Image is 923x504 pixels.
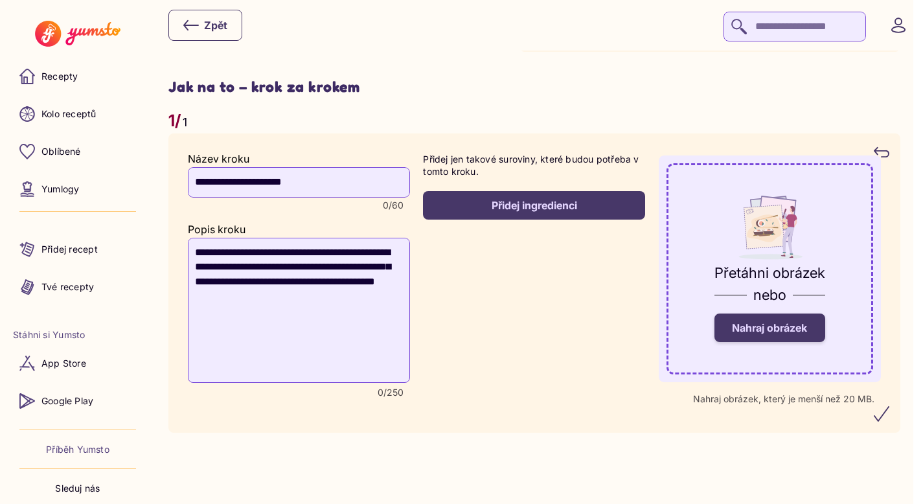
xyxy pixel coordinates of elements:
[46,443,109,456] a: Příběh Yumsto
[41,145,81,158] p: Oblíbené
[41,243,98,256] p: Přidej recept
[41,183,79,196] p: Yumlogy
[168,10,242,41] button: Zpět
[13,174,142,205] a: Yumlogy
[183,17,227,33] div: Zpět
[423,153,645,178] p: Přidej jen takové suroviny, které budou potřeba v tomto kroku.
[41,70,78,83] p: Recepty
[714,262,825,284] p: Přetáhni obrázek
[41,281,94,293] p: Tvé recepty
[55,482,100,495] p: Sleduj nás
[41,357,86,370] p: App Store
[35,21,120,47] img: Yumsto logo
[13,348,142,379] a: App Store
[13,61,142,92] a: Recepty
[168,78,900,97] h3: Jak na to – krok za krokem
[188,223,245,236] label: Popis kroku
[13,98,142,130] a: Kolo receptů
[693,394,874,404] p: Nahraj obrázek, který je menší než 20 MB.
[41,108,97,120] p: Kolo receptů
[13,328,142,341] li: Stáhni si Yumsto
[423,191,645,220] button: Přidej ingredienci
[378,387,404,398] span: Character count
[383,200,404,211] span: Character count
[13,271,142,303] a: Tvé recepty
[183,113,187,131] p: 1
[13,136,142,167] a: Oblíbené
[41,395,93,407] p: Google Play
[437,198,631,212] div: Přidej ingredienci
[753,284,786,306] p: nebo
[188,152,249,165] label: Název kroku
[13,385,142,417] a: Google Play
[168,109,181,133] p: 1/
[13,234,142,265] a: Přidej recept
[732,321,807,334] span: Nahraj obrázek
